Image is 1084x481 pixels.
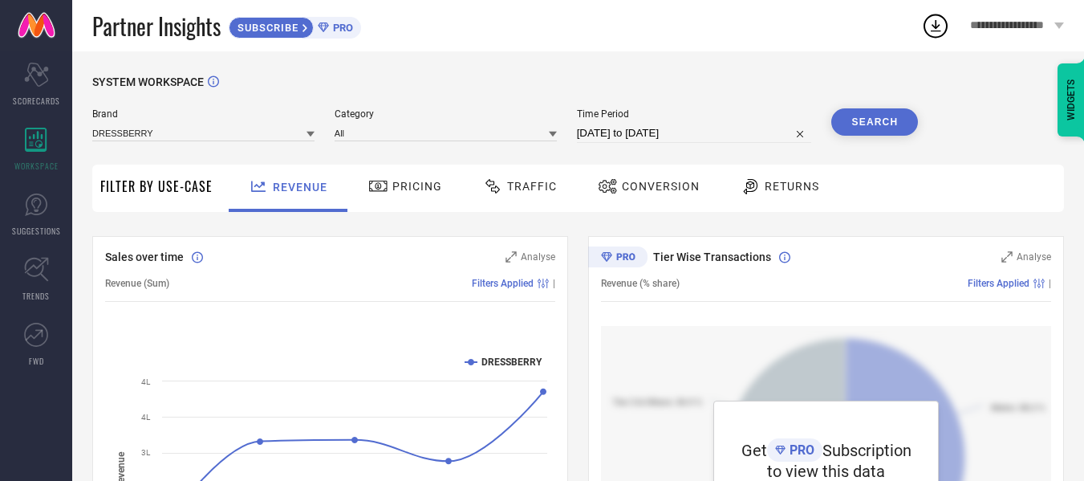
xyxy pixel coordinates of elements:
text: DRESSBERRY [481,357,542,368]
span: Tier Wise Transactions [653,251,771,263]
span: Revenue (% share) [601,278,680,289]
span: | [553,278,555,289]
span: Filters Applied [968,278,1029,289]
a: SUBSCRIBEPRO [229,13,361,39]
div: Open download list [921,11,950,40]
span: Revenue [273,181,327,194]
span: Returns [765,180,819,193]
span: Partner Insights [92,10,221,43]
text: 4L [141,413,151,422]
text: 4L [141,377,151,386]
button: Search [831,108,918,136]
span: PRO [786,442,814,458]
span: WORKSPACE [14,160,59,172]
span: | [1049,278,1051,289]
span: PRO [329,22,353,34]
span: Time Period [577,108,812,120]
span: Analyse [1017,251,1051,263]
span: Analyse [521,251,555,263]
span: Traffic [507,180,557,193]
span: FWD [29,355,44,367]
span: SUGGESTIONS [12,225,61,237]
span: Get [741,441,767,460]
span: Filters Applied [472,278,534,289]
span: TRENDS [22,290,50,302]
input: Select time period [577,124,812,143]
span: SCORECARDS [13,95,60,107]
span: SUBSCRIBE [229,22,302,34]
span: Revenue (Sum) [105,278,169,289]
span: Sales over time [105,251,184,263]
span: SYSTEM WORKSPACE [92,75,204,88]
span: Filter By Use-Case [100,177,213,196]
span: Category [335,108,557,120]
span: Brand [92,108,315,120]
text: 3L [141,448,151,457]
span: Conversion [622,180,700,193]
span: Pricing [392,180,442,193]
span: Subscription [822,441,911,460]
svg: Zoom [1001,251,1013,263]
span: to view this data [767,462,885,481]
svg: Zoom [505,251,517,263]
div: Premium [588,247,648,271]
